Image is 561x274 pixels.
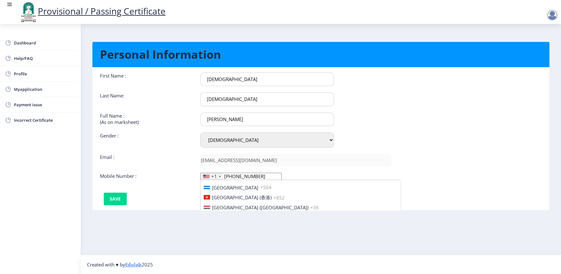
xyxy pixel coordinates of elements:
[19,1,38,23] img: logo
[14,70,76,78] span: Profile
[273,194,285,200] span: +852
[104,193,127,205] button: Save
[14,101,76,108] span: Payment issue
[211,173,217,179] div: +1
[95,154,196,166] div: Email :
[87,261,153,268] span: Created with ♥ by 2025
[95,173,196,180] div: Mobile Number :
[14,55,76,62] span: Help/FAQ
[100,47,542,62] h1: Personal Information
[212,194,272,200] span: [GEOGRAPHIC_DATA] (香港)
[14,85,76,93] span: Myapplication
[310,204,319,210] span: +36
[95,73,196,86] div: First Name :
[14,116,76,124] span: Incorrect Certificate
[19,5,166,17] a: Provisional / Passing Certificate
[95,113,196,126] div: Full Name : (As on marksheet)
[95,132,196,148] div: Gender :
[14,39,76,47] span: Dashboard
[200,173,282,180] input: Mobile No
[125,261,142,268] a: Edulab
[212,184,258,190] span: [GEOGRAPHIC_DATA]
[95,92,196,106] div: Last Name:
[201,173,223,180] div: United States: +1
[260,184,272,190] span: +504
[212,204,308,210] span: [GEOGRAPHIC_DATA] ([GEOGRAPHIC_DATA])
